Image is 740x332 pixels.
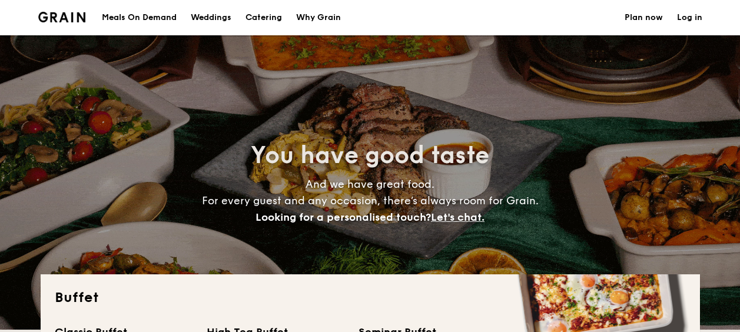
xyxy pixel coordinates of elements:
span: You have good taste [251,141,489,170]
span: Looking for a personalised touch? [255,211,431,224]
span: And we have great food. For every guest and any occasion, there’s always room for Grain. [202,178,539,224]
a: Logotype [38,12,86,22]
span: Let's chat. [431,211,485,224]
img: Grain [38,12,86,22]
h2: Buffet [55,288,686,307]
